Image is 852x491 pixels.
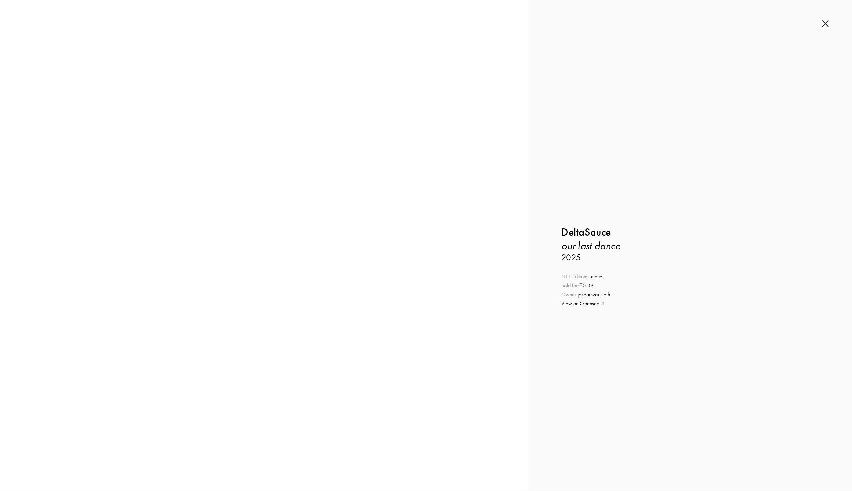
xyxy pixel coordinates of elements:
[561,226,611,239] b: DeltaSauce
[822,20,829,27] img: cross.b43b024a.svg
[561,291,819,298] div: jdsearsvault.eth
[561,282,579,289] span: Sold for:
[561,273,587,280] span: NFT Edition:
[561,282,819,289] div: 0.39
[561,291,578,298] span: Owner:
[561,252,819,263] h3: 2025
[579,282,583,289] span: Ξ
[561,273,819,280] div: Unique
[601,301,605,305] img: link icon
[561,300,819,307] a: View on Opensea
[561,239,620,252] i: our last dance
[33,116,495,375] img: Artwork Image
